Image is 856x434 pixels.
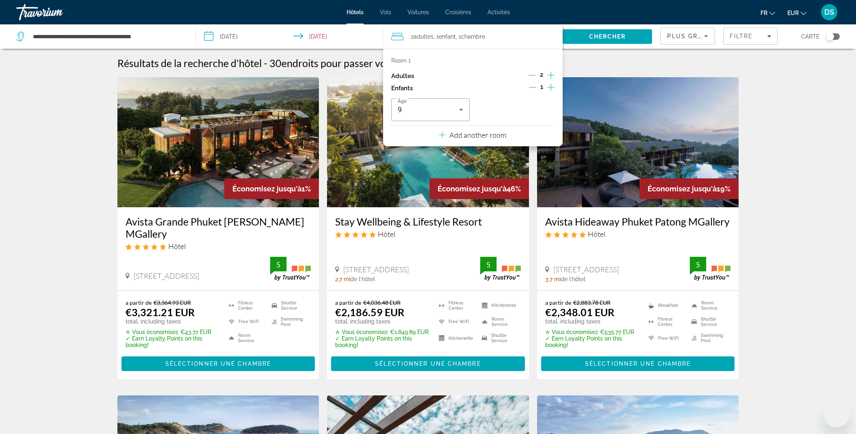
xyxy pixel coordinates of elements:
a: Avista Hideaway Phuket Patong MGallery [537,77,739,207]
span: [STREET_ADDRESS] [343,265,409,274]
button: Change language [761,7,775,19]
p: Add another room [449,130,506,139]
span: a partir de [545,299,571,306]
p: total, including taxes [126,318,219,325]
span: 2 [411,31,433,42]
li: Fitness Center [225,299,268,311]
button: Sélectionner une chambre [331,356,525,371]
span: 9 [398,105,402,114]
button: User Menu [819,4,840,21]
span: Hôtel [168,242,186,251]
p: €1,849.89 EUR [335,329,429,335]
button: Change currency [787,7,806,19]
h2: 30 [269,57,429,69]
img: TrustYou guest rating badge [480,257,521,281]
span: a partir de [335,299,361,306]
li: Kitchenette [478,299,521,311]
img: TrustYou guest rating badge [270,257,311,281]
span: Sélectionner une chambre [165,360,271,367]
span: Hôtel [588,230,605,239]
input: Search hotel destination [32,30,183,43]
span: 2.7 mi [335,276,350,282]
p: total, including taxes [335,318,429,325]
button: Toggle map [820,33,840,40]
button: Increment children [547,82,555,94]
span: Hôtel [378,230,395,239]
span: - [264,57,267,69]
button: Filters [723,28,777,45]
span: ✮ Vous économisez [545,329,598,335]
p: ✓ Earn Loyalty Points on this booking! [335,335,429,348]
a: Croisières [445,9,471,15]
div: 46% [429,178,529,199]
ins: €3,321.21 EUR [126,306,195,318]
li: Free WiFi [225,316,268,328]
span: Sélectionner une chambre [585,360,691,367]
a: Activités [488,9,510,15]
div: 5 [690,260,706,269]
img: Stay Wellbeing & Lifestyle Resort [327,77,529,207]
li: Kitchenette [435,332,478,344]
button: Sélectionner une chambre [541,356,735,371]
span: Enfant [439,33,456,40]
span: [STREET_ADDRESS] [553,265,619,274]
p: Enfants [391,85,413,92]
a: Hôtels [347,9,364,15]
a: Stay Wellbeing & Lifestyle Resort [335,215,521,228]
button: Decrement children [529,83,536,93]
button: Search [563,29,652,44]
del: €4,036.48 EUR [363,299,401,306]
div: 5 [270,260,286,269]
a: Voitures [407,9,429,15]
span: DS [824,8,834,16]
span: 3.7 mi [545,276,561,282]
span: Économisez jusqu'à [648,184,717,193]
ins: €2,186.59 EUR [335,306,404,318]
p: €43.72 EUR [126,329,219,335]
div: 5 [480,260,496,269]
button: Add another room [439,126,506,142]
span: Sélectionner une chambre [375,360,481,367]
a: Avista Grande Phuket Karon MGallery [117,77,319,207]
p: total, including taxes [545,318,638,325]
li: Swimming Pool [268,316,311,328]
a: Sélectionner une chambre [121,358,315,367]
div: 19% [639,178,739,199]
div: 1% [224,178,319,199]
h1: Résultats de la recherche d'hôtel [117,57,262,69]
div: 5 star Hotel [335,230,521,239]
p: Room 1 [391,57,411,64]
span: Filtre [730,33,753,39]
del: €3,364.93 EUR [154,299,191,306]
span: fr [761,10,767,16]
mat-select: Sort by [667,31,708,41]
span: Carte [801,31,820,42]
span: Économisez jusqu'à [438,184,507,193]
li: Room Service [478,316,521,328]
span: de l'hôtel [561,276,585,282]
p: ✓ Earn Loyalty Points on this booking! [545,335,638,348]
li: Shuttle Service [268,299,311,311]
button: Sélectionner une chambre [121,356,315,371]
span: ✮ Vous économisez [335,329,388,335]
div: 5 star Hotel [545,230,731,239]
span: a partir de [126,299,152,306]
span: de l'hôtel [350,276,375,282]
div: 5 star Hotel [126,242,311,251]
button: Travelers: 2 adults, 1 child [383,24,563,49]
a: Sélectionner une chambre [331,358,525,367]
span: EUR [787,10,799,16]
a: Vols [380,9,391,15]
h3: Avista Hideaway Phuket Patong MGallery [545,215,731,228]
span: Économisez jusqu'à [232,184,301,193]
span: endroits pour passer votre temps [282,57,429,69]
li: Free WiFi [644,332,687,344]
ins: €2,348.01 EUR [545,306,614,318]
